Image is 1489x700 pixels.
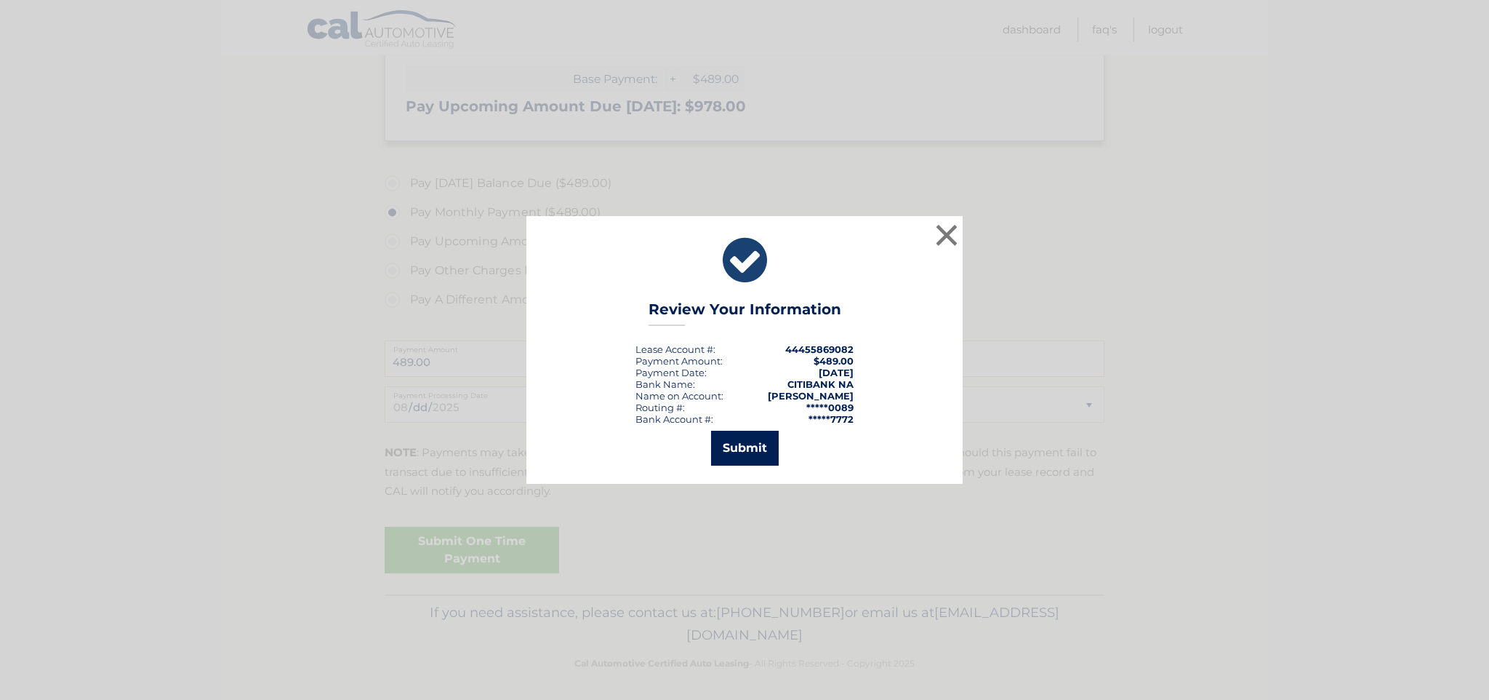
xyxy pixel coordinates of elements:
div: Payment Amount: [635,355,723,367]
strong: CITIBANK NA [787,378,854,390]
span: Payment Date [635,367,705,378]
button: × [932,220,961,250]
span: [DATE] [819,367,854,378]
strong: [PERSON_NAME] [768,390,854,402]
strong: 44455869082 [785,343,854,355]
div: Bank Name: [635,378,695,390]
h3: Review Your Information [649,301,841,326]
button: Submit [711,431,779,466]
div: Lease Account #: [635,343,715,355]
div: Routing #: [635,402,685,413]
div: Bank Account #: [635,413,713,425]
div: Name on Account: [635,390,723,402]
span: $489.00 [814,355,854,367]
div: : [635,367,707,378]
